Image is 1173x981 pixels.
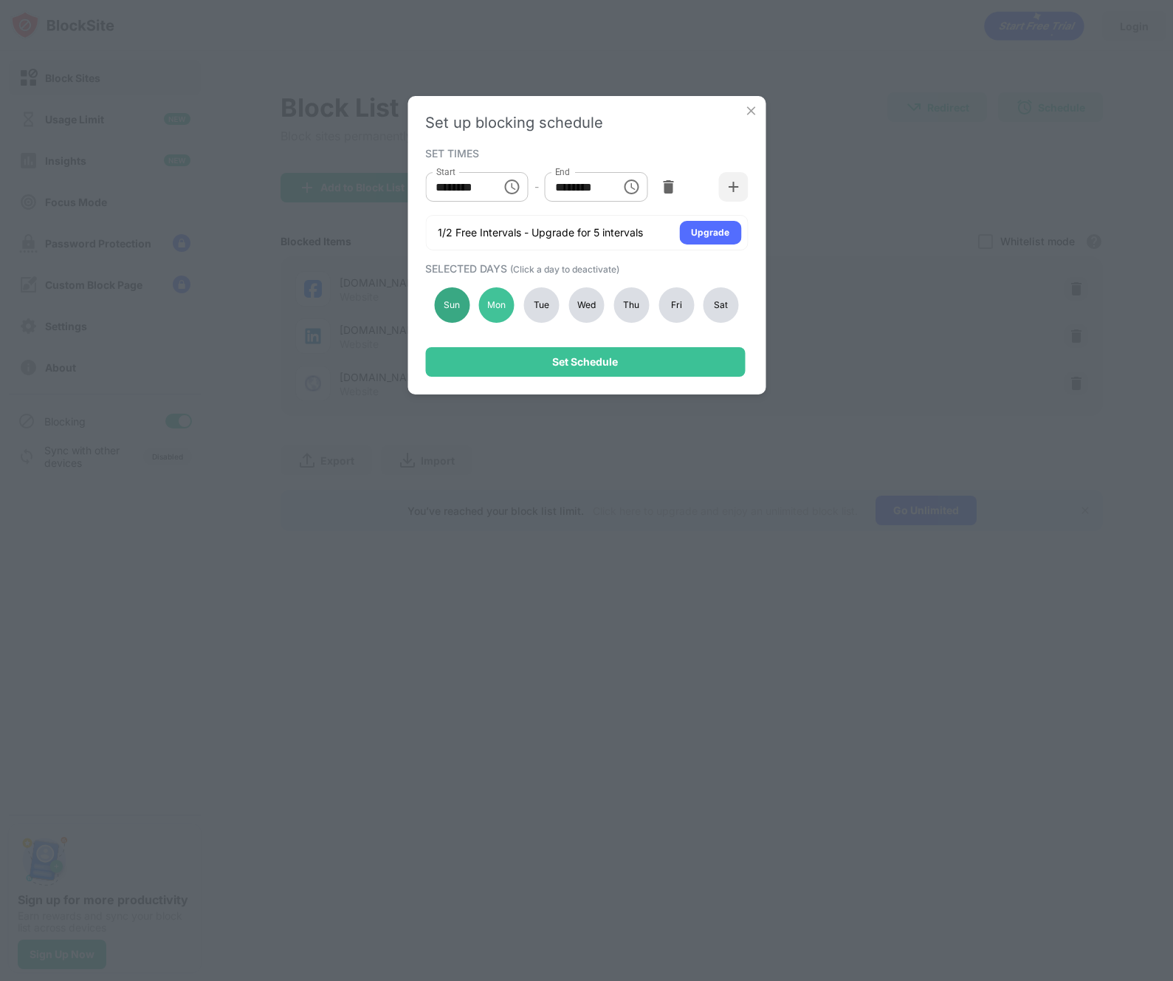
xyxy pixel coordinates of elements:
div: Fri [658,287,694,323]
div: 1/2 Free Intervals - Upgrade for 5 intervals [438,225,643,240]
div: Sun [434,287,469,323]
label: Start [436,165,455,178]
div: - [534,179,539,195]
div: Thu [613,287,649,323]
div: Sat [704,287,739,323]
label: End [555,165,571,178]
div: Set Schedule [552,356,618,368]
div: Set up blocking schedule [425,114,748,131]
div: Mon [479,287,515,323]
button: Choose time, selected time is 9:00 PM [617,172,647,202]
button: Choose time, selected time is 6:00 AM [498,172,527,202]
div: Wed [568,287,604,323]
div: Tue [524,287,560,323]
div: Upgrade [691,225,729,240]
div: SET TIMES [425,147,744,159]
img: x-button.svg [743,103,758,118]
span: (Click a day to deactivate) [510,264,619,275]
div: SELECTED DAYS [425,262,744,275]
